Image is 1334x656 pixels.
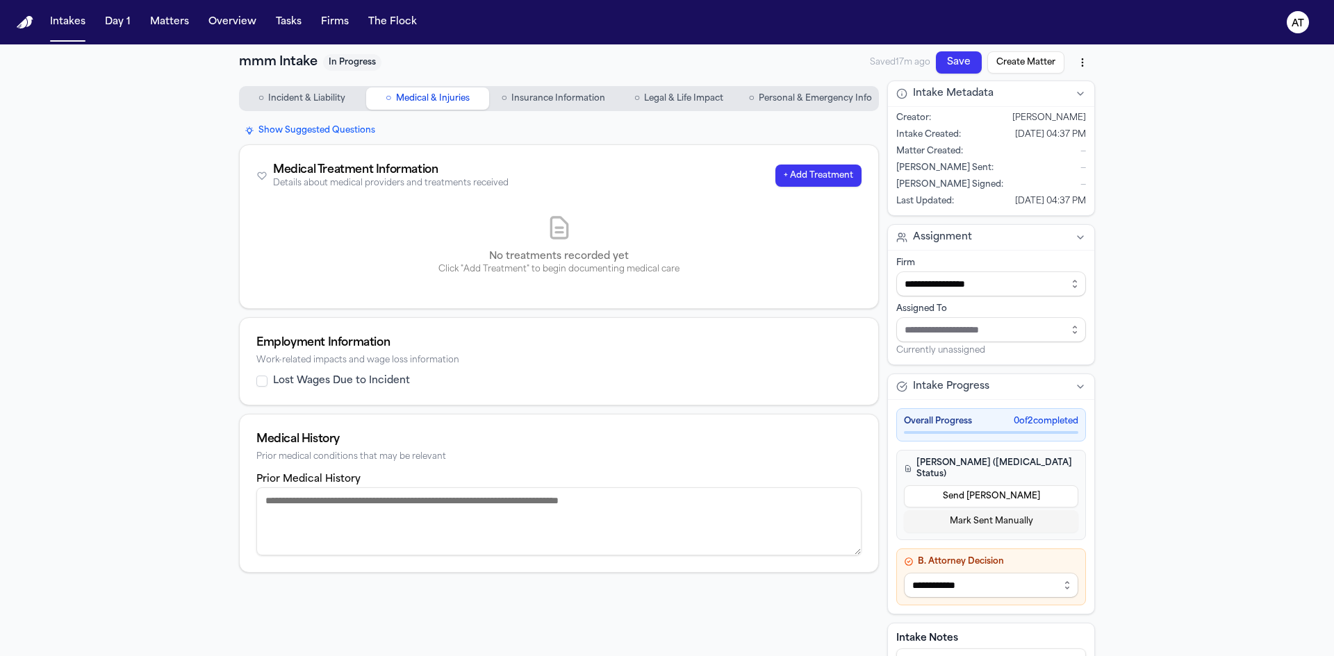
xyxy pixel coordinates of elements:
h4: B. Attorney Decision [904,556,1078,567]
span: Legal & Life Impact [644,93,723,104]
span: 0 of 2 completed [1014,416,1078,427]
span: ○ [258,92,264,106]
a: Home [17,16,33,29]
span: [PERSON_NAME] Signed : [896,179,1003,190]
div: Employment Information [256,335,862,351]
span: Medical & Injuries [396,93,470,104]
h1: mmm Intake [239,53,318,72]
span: [PERSON_NAME] Sent : [896,162,994,174]
span: ○ [386,92,391,106]
button: Show Suggested Questions [239,122,381,139]
span: Last Updated : [896,196,954,207]
button: Create Matter [987,51,1064,74]
span: — [1080,164,1086,172]
span: Intake Created : [896,129,961,140]
div: Medical Treatment Information [273,162,509,178]
p: Click "Add Treatment" to begin documenting medical care [256,264,862,275]
button: Tasks [270,10,307,35]
button: Go to Incident & Liability [240,87,363,110]
button: Intake Progress [888,374,1094,399]
button: Assignment [888,225,1094,250]
span: Insurance Information [511,93,605,104]
button: + Add Treatment [775,165,862,187]
button: Mark Sent Manually [904,510,1078,532]
input: Select firm [896,271,1086,296]
span: ○ [501,92,507,106]
label: Intake Notes [896,632,1086,646]
button: Overview [203,10,262,35]
span: ○ [749,92,755,106]
div: Prior medical conditions that may be relevant [256,452,862,462]
button: Intake Metadata [888,81,1094,106]
span: [PERSON_NAME] [1012,112,1086,124]
span: — [1080,180,1086,189]
span: Creator : [896,112,931,124]
button: Go to Medical & Injuries [366,87,489,110]
textarea: Prior medical history [256,487,862,555]
span: Overall Progress [904,416,972,427]
label: Lost Wages Due to Incident [273,374,410,388]
span: Saved 17m ago [870,57,930,68]
div: Details about medical providers and treatments received [273,178,509,189]
span: — [1080,147,1086,155]
button: Send [PERSON_NAME] [904,485,1078,507]
input: Assign to staff member [896,317,1086,342]
span: Assignment [913,230,972,244]
span: Personal & Emergency Info [759,93,872,104]
img: Finch Logo [17,16,33,29]
p: No treatments recorded yet [256,250,862,264]
label: Prior Medical History [256,474,361,485]
button: Intakes [44,10,91,35]
div: Assigned To [896,303,1086,314]
span: Intake Metadata [913,87,994,101]
span: Currently unassigned [896,345,985,356]
div: Medical History [256,431,862,448]
span: [DATE] 04:37 PM [1015,196,1086,207]
span: Intake Progress [913,380,989,394]
button: Go to Insurance Information [492,87,615,110]
button: Day 1 [99,10,136,35]
div: Firm [896,258,1086,269]
span: Matter Created : [896,146,963,157]
button: The Flock [363,10,422,35]
span: Incident & Liability [268,93,345,104]
button: Go to Personal & Emergency Info [743,87,878,110]
button: Go to Legal & Life Impact [618,87,741,110]
div: Work-related impacts and wage loss information [256,355,862,366]
span: [DATE] 04:37 PM [1015,129,1086,140]
button: Save [936,51,982,74]
span: In Progress [323,54,381,71]
h4: [PERSON_NAME] ([MEDICAL_DATA] Status) [904,457,1078,480]
button: Firms [315,10,354,35]
button: More actions [1070,50,1095,75]
button: Matters [145,10,195,35]
span: ○ [634,92,640,106]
